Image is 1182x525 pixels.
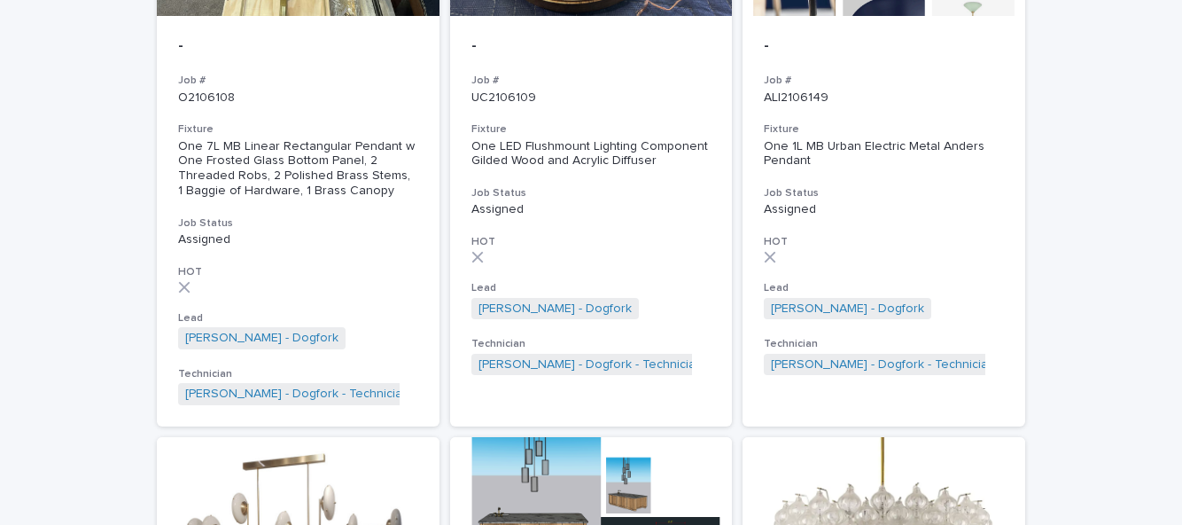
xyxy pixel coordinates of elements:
[471,37,712,57] p: -
[764,281,1004,295] h3: Lead
[178,265,418,279] h3: HOT
[764,74,1004,88] h3: Job #
[764,186,1004,200] h3: Job Status
[178,122,418,137] h3: Fixture
[178,139,418,199] div: One 7L MB Linear Rectangular Pendant w One Frosted Glass Bottom Panel, 2 Threaded Robs, 2 Polishe...
[471,337,712,351] h3: Technician
[471,202,712,217] p: Assigned
[471,281,712,295] h3: Lead
[178,232,418,247] p: Assigned
[178,37,418,57] p: -
[764,235,1004,249] h3: HOT
[178,90,418,106] p: O2106108
[478,357,703,372] a: [PERSON_NAME] - Dogfork - Technician
[764,202,1004,217] p: Assigned
[771,302,924,317] a: [PERSON_NAME] - Dogfork
[471,122,712,137] h3: Fixture
[178,311,418,325] h3: Lead
[471,90,712,106] p: UC2106109
[764,122,1004,137] h3: Fixture
[764,337,1004,351] h3: Technician
[478,302,632,317] a: [PERSON_NAME] - Dogfork
[471,139,712,169] div: One LED Flushmount Lighting Component Gilded Wood and Acrylic Diffuser
[185,331,338,346] a: [PERSON_NAME] - Dogfork
[185,387,409,402] a: [PERSON_NAME] - Dogfork - Technician
[764,90,1004,106] p: ALI2106149
[764,139,1004,169] div: One 1L MB Urban Electric Metal Anders Pendant
[471,186,712,200] h3: Job Status
[471,235,712,249] h3: HOT
[178,216,418,231] h3: Job Status
[178,74,418,88] h3: Job #
[178,367,418,381] h3: Technician
[771,357,995,372] a: [PERSON_NAME] - Dogfork - Technician
[471,74,712,88] h3: Job #
[764,37,1004,57] p: -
